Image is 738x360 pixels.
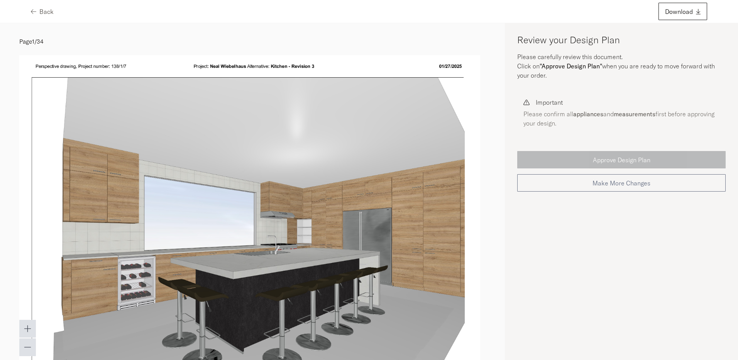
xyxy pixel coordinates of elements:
[39,8,54,15] span: Back
[592,180,650,186] span: Make More Changes
[540,62,602,70] b: "Approve Design Plan"
[31,3,54,20] button: Back
[19,31,486,49] p: Page 1 / 34
[665,8,693,15] span: Download
[658,3,707,20] button: Download
[517,33,726,47] h4: Review your Design Plan
[523,98,719,107] p: Important
[517,52,726,80] p: Please carefully review this document. Click on when you are ready to move forward with your order.
[614,110,655,118] b: measurements
[573,110,603,118] b: appliances
[517,174,726,192] button: Make More Changes
[523,109,719,128] p: Please confirm all and first before approving your design.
